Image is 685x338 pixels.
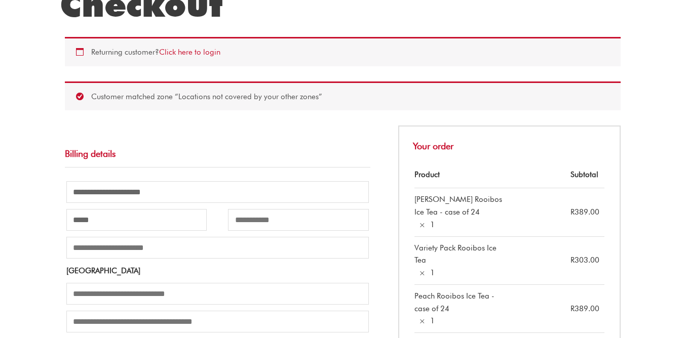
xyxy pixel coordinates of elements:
h3: Your order [398,125,621,161]
th: Subtotal [514,161,604,189]
span: R [570,304,575,313]
bdi: 389.00 [570,304,599,313]
th: Product [414,161,514,189]
h3: Billing details [65,138,370,167]
strong: × 1 [419,219,435,231]
strong: × 1 [419,267,435,279]
div: Variety Pack Rooibos Ice Tea [414,242,509,267]
div: Returning customer? [65,37,621,66]
span: R [570,207,575,217]
a: Click here to login [159,48,220,57]
strong: × 1 [419,315,435,327]
span: R [570,256,575,265]
div: Peach Rooibos Ice Tea - case of 24 [414,290,509,315]
strong: [GEOGRAPHIC_DATA] [66,266,140,275]
bdi: 303.00 [570,256,599,265]
div: Customer matched zone “Locations not covered by your other zones” [65,81,621,111]
bdi: 389.00 [570,207,599,217]
div: [PERSON_NAME] Rooibos Ice Tea - case of 24 [414,193,509,219]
